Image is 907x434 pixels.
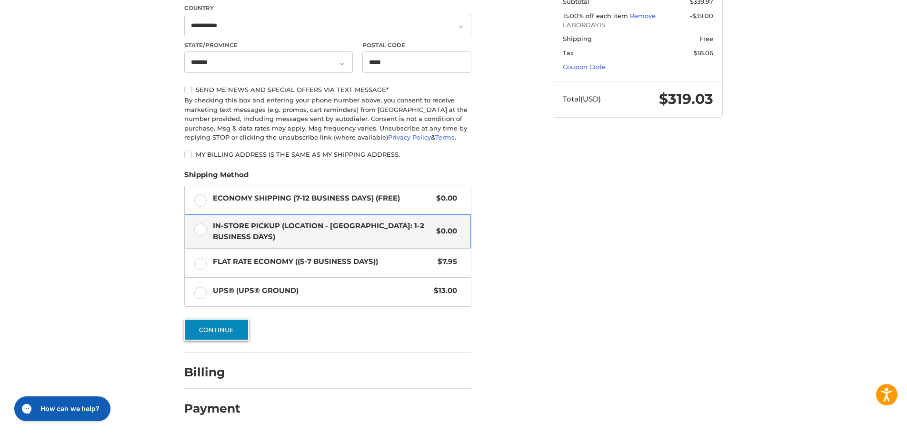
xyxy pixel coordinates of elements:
[563,35,592,42] span: Shipping
[388,133,431,141] a: Privacy Policy
[213,221,432,242] span: In-Store Pickup (Location - [GEOGRAPHIC_DATA]: 1-2 BUSINESS DAYS)
[563,49,574,57] span: Tax
[213,285,429,296] span: UPS® (UPS® Ground)
[431,193,457,204] span: $0.00
[563,12,630,20] span: 15.00% off each item
[563,94,601,103] span: Total (USD)
[433,256,457,267] span: $7.95
[184,151,471,158] label: My billing address is the same as my shipping address.
[184,4,471,12] label: Country
[213,193,432,204] span: Economy Shipping (7-12 Business Days) (Free)
[563,63,606,71] a: Coupon Code
[699,35,713,42] span: Free
[563,20,713,30] span: LABORDAY15
[184,41,353,50] label: State/Province
[184,96,471,142] div: By checking this box and entering your phone number above, you consent to receive marketing text ...
[184,401,240,416] h2: Payment
[630,12,656,20] a: Remove
[184,86,471,93] label: Send me news and special offers via text message*
[184,365,240,380] h2: Billing
[659,90,713,108] span: $319.03
[10,393,113,424] iframe: Gorgias live chat messenger
[429,285,457,296] span: $13.00
[694,49,713,57] span: $18.06
[690,12,713,20] span: -$39.00
[213,256,433,267] span: Flat Rate Economy ((5-7 Business Days))
[435,133,455,141] a: Terms
[362,41,472,50] label: Postal Code
[184,319,249,341] button: Continue
[184,170,249,185] legend: Shipping Method
[431,226,457,237] span: $0.00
